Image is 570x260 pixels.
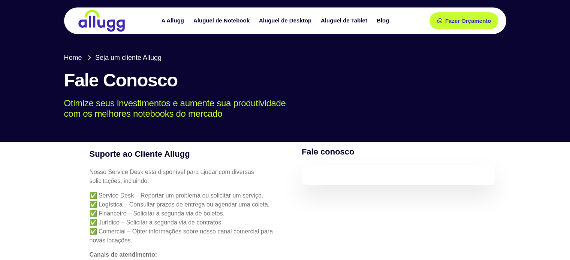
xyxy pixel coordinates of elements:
[64,70,506,91] h1: Fale Conosco
[429,12,499,29] a: Fazer Orçamento
[90,168,280,186] p: Nosso Service Desk está disponível para ajudar com diversas solicitações, incluindo:
[64,53,82,63] span: Home
[302,146,495,158] h4: Fale conosco
[90,148,280,160] h4: Suporte ao Cliente Allugg
[373,14,395,27] a: Blog
[90,191,280,245] p: ✅ Service Desk – Reportar um problema ou solicitar um serviço. ✅ Logística – Consultar prazos de ...
[317,14,373,27] a: Aluguel de Tablet
[93,53,162,63] span: Seja um cliente Allugg
[157,14,190,27] a: A Allugg
[64,98,495,120] p: Otimize seus investimentos e aumente sua produtividade com os melhores notebooks do mercado
[255,14,317,27] a: Aluguel de Desktop
[77,9,126,32] img: locação de TI é Allugg
[190,14,255,27] a: Aluguel de Notebook
[445,18,491,24] span: Fazer Orçamento
[90,251,157,258] strong: Canais de atendimento:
